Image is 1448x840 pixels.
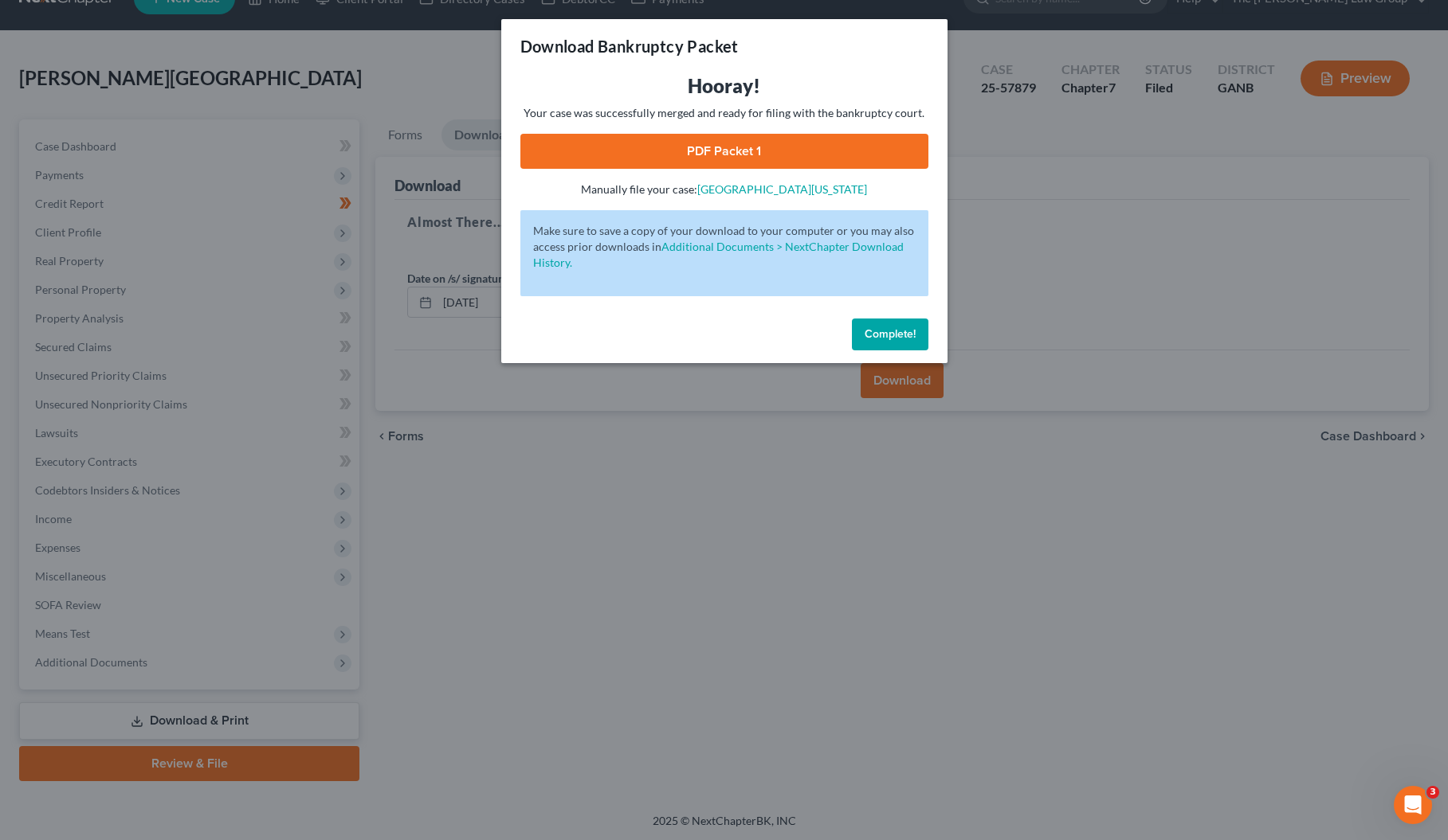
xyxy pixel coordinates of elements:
a: PDF Packet 1 [520,134,928,169]
iframe: Intercom live chat [1394,786,1432,824]
button: Complete! [852,318,928,350]
p: Manually file your case: [520,182,928,197]
span: Complete! [865,327,916,341]
h3: Hooray! [520,73,928,99]
a: Additional Documents > NextChapter Download History. [533,240,904,269]
span: 3 [1426,786,1439,799]
p: Your case was successfully merged and ready for filing with the bankruptcy court. [520,105,928,121]
a: [GEOGRAPHIC_DATA][US_STATE] [697,182,867,196]
h3: Download Bankruptcy Packet [520,35,739,57]
p: Make sure to save a copy of your download to your computer or you may also access prior downloads in [533,223,916,271]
